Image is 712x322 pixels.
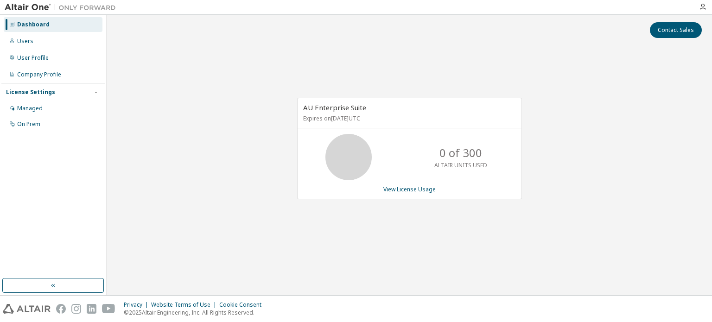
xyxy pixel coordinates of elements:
[17,38,33,45] div: Users
[124,301,151,309] div: Privacy
[17,71,61,78] div: Company Profile
[439,145,482,161] p: 0 of 300
[303,103,366,112] span: AU Enterprise Suite
[6,88,55,96] div: License Settings
[87,304,96,314] img: linkedin.svg
[56,304,66,314] img: facebook.svg
[434,161,487,169] p: ALTAIR UNITS USED
[17,54,49,62] div: User Profile
[124,309,267,316] p: © 2025 Altair Engineering, Inc. All Rights Reserved.
[383,185,436,193] a: View License Usage
[5,3,121,12] img: Altair One
[71,304,81,314] img: instagram.svg
[17,105,43,112] div: Managed
[17,120,40,128] div: On Prem
[303,114,514,122] p: Expires on [DATE] UTC
[102,304,115,314] img: youtube.svg
[151,301,219,309] div: Website Terms of Use
[650,22,702,38] button: Contact Sales
[219,301,267,309] div: Cookie Consent
[17,21,50,28] div: Dashboard
[3,304,51,314] img: altair_logo.svg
